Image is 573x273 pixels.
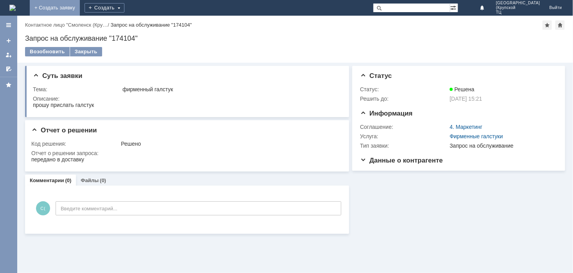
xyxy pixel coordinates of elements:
[33,96,340,102] div: Описание:
[31,127,97,134] span: Отчет о решении
[25,22,110,28] div: /
[36,201,50,215] span: С(
[450,4,458,11] span: Расширенный поиск
[360,72,392,80] span: Статус
[542,20,552,30] div: Добавить в избранное
[360,124,448,130] div: Соглашение:
[450,133,503,139] a: Фирменные галстуки
[100,177,106,183] div: (0)
[450,124,483,130] a: 4. Маркетинг
[2,34,15,47] a: Создать заявку
[450,96,482,102] span: [DATE] 15:21
[30,177,64,183] a: Комментарии
[496,10,540,15] span: ТЦ
[25,34,565,42] div: Запрос на обслуживание "174104"
[360,96,448,102] div: Решить до:
[123,86,338,92] div: фирменный галстук
[9,5,16,11] img: logo
[2,49,15,61] a: Мои заявки
[496,1,540,5] span: [GEOGRAPHIC_DATA]
[31,150,340,156] div: Отчет о решении запроса:
[81,177,99,183] a: Файлы
[2,63,15,75] a: Мои согласования
[450,86,474,92] span: Решена
[65,177,72,183] div: (0)
[360,157,443,164] span: Данные о контрагенте
[360,133,448,139] div: Услуга:
[450,143,554,149] div: Запрос на обслуживание
[25,22,108,28] a: Контактное лицо "Смоленск (Кру…
[9,5,16,11] a: Перейти на домашнюю страницу
[33,86,121,92] div: Тема:
[85,3,124,13] div: Создать
[360,86,448,92] div: Статус:
[555,20,565,30] div: Сделать домашней страницей
[121,141,338,147] div: Решено
[33,72,82,80] span: Суть заявки
[496,5,540,10] span: (Крупской
[360,143,448,149] div: Тип заявки:
[110,22,192,28] div: Запрос на обслуживание "174104"
[31,141,119,147] div: Код решения:
[360,110,413,117] span: Информация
